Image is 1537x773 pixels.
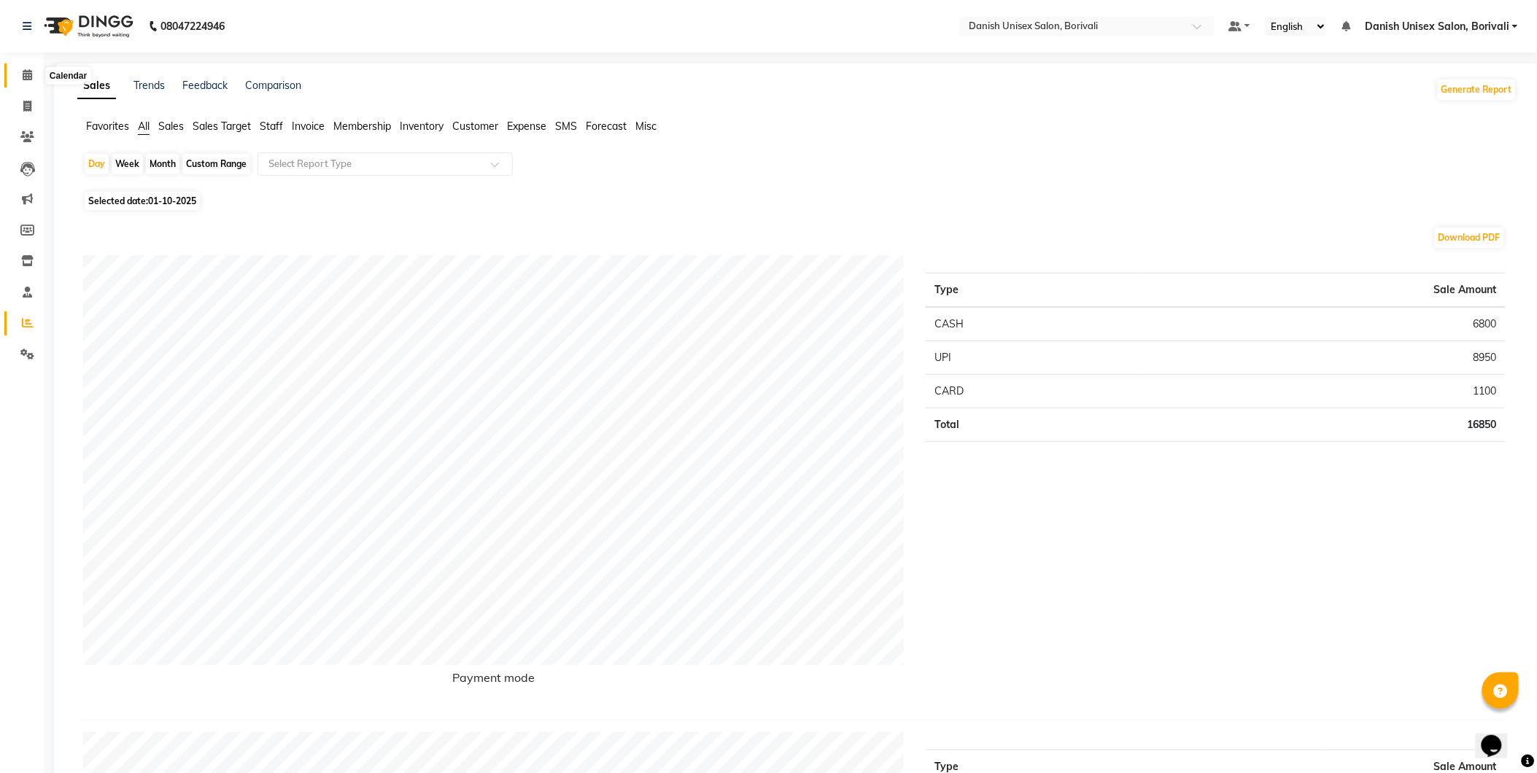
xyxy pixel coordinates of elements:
[507,120,546,133] span: Expense
[1476,715,1522,758] iframe: chat widget
[452,120,498,133] span: Customer
[926,273,1139,308] th: Type
[555,120,577,133] span: SMS
[138,120,150,133] span: All
[193,120,251,133] span: Sales Target
[1139,375,1506,408] td: 1100
[85,192,200,210] span: Selected date:
[926,375,1139,408] td: CARD
[926,408,1139,442] td: Total
[333,120,391,133] span: Membership
[182,79,228,92] a: Feedback
[1139,273,1506,308] th: Sale Amount
[85,154,109,174] div: Day
[260,120,283,133] span: Staff
[1139,307,1506,341] td: 6800
[46,67,90,85] div: Calendar
[158,120,184,133] span: Sales
[86,120,129,133] span: Favorites
[1139,341,1506,375] td: 8950
[182,154,250,174] div: Custom Range
[292,120,325,133] span: Invoice
[1435,228,1504,248] button: Download PDF
[146,154,179,174] div: Month
[148,195,196,206] span: 01-10-2025
[635,120,657,133] span: Misc
[1365,19,1509,34] span: Danish Unisex Salon, Borivali
[400,120,444,133] span: Inventory
[112,154,143,174] div: Week
[1139,408,1506,442] td: 16850
[1438,79,1516,100] button: Generate Report
[37,6,137,47] img: logo
[83,671,904,691] h6: Payment mode
[926,307,1139,341] td: CASH
[586,120,627,133] span: Forecast
[160,6,225,47] b: 08047224946
[926,341,1139,375] td: UPI
[245,79,301,92] a: Comparison
[133,79,165,92] a: Trends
